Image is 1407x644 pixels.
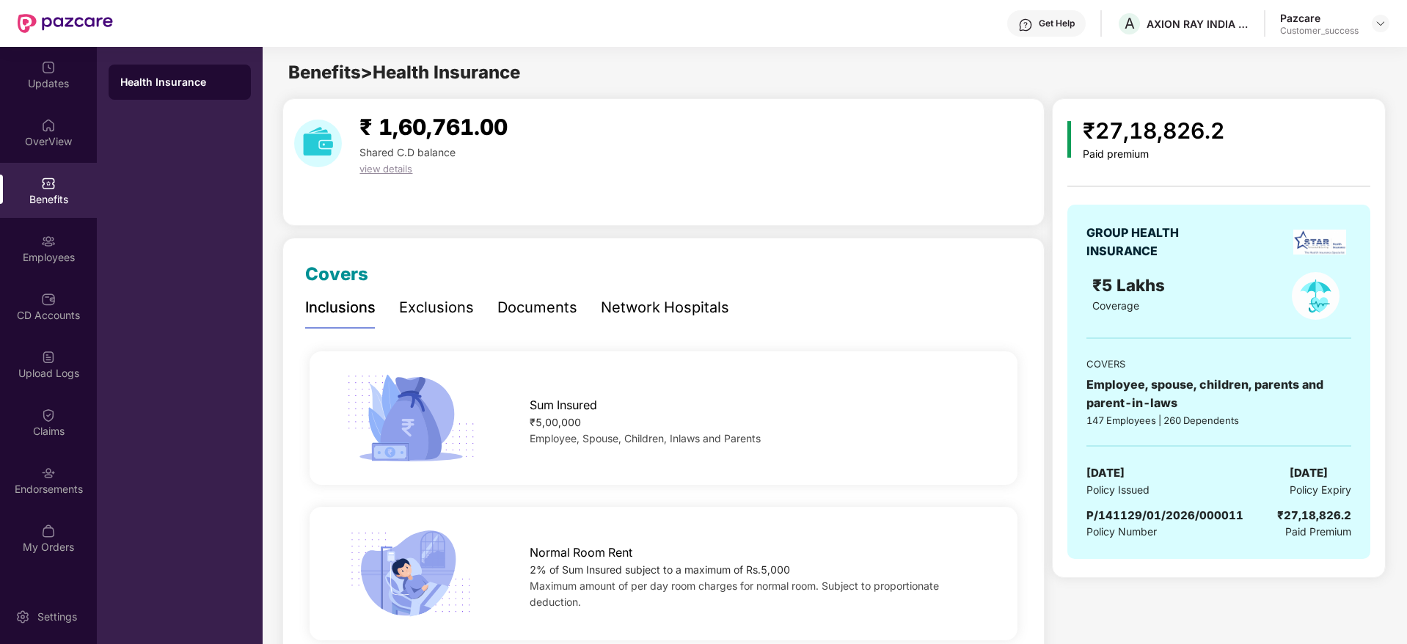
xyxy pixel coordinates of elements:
[1125,15,1135,32] span: A
[1086,376,1351,412] div: Employee, spouse, children, parents and parent-in-laws
[41,234,56,249] img: svg+xml;base64,PHN2ZyBpZD0iRW1wbG95ZWVzIiB4bWxucz0iaHR0cDovL3d3dy53My5vcmcvMjAwMC9zdmciIHdpZHRoPS...
[1086,464,1125,482] span: [DATE]
[41,118,56,133] img: svg+xml;base64,PHN2ZyBpZD0iSG9tZSIgeG1sbnM9Imh0dHA6Ly93d3cudzMub3JnLzIwMDAvc3ZnIiB3aWR0aD0iMjAiIG...
[120,75,239,89] div: Health Insurance
[1277,507,1351,524] div: ₹27,18,826.2
[601,296,729,319] div: Network Hospitals
[1285,524,1351,540] span: Paid Premium
[18,14,113,33] img: New Pazcare Logo
[530,562,986,578] div: 2% of Sum Insured subject to a maximum of Rs.5,000
[1086,482,1150,498] span: Policy Issued
[341,525,480,622] img: icon
[1092,299,1139,312] span: Coverage
[530,579,939,608] span: Maximum amount of per day room charges for normal room. Subject to proportionate deduction.
[530,414,986,431] div: ₹5,00,000
[1086,224,1215,260] div: GROUP HEALTH INSURANCE
[15,610,30,624] img: svg+xml;base64,PHN2ZyBpZD0iU2V0dGluZy0yMHgyMCIgeG1sbnM9Imh0dHA6Ly93d3cudzMub3JnLzIwMDAvc3ZnIiB3aW...
[1092,275,1169,295] span: ₹5 Lakhs
[1083,114,1224,148] div: ₹27,18,826.2
[1086,508,1243,522] span: P/141129/01/2026/000011
[41,524,56,538] img: svg+xml;base64,PHN2ZyBpZD0iTXlfT3JkZXJzIiBkYXRhLW5hbWU9Ik15IE9yZGVycyIgeG1sbnM9Imh0dHA6Ly93d3cudz...
[1375,18,1386,29] img: svg+xml;base64,PHN2ZyBpZD0iRHJvcGRvd24tMzJ4MzIiIHhtbG5zPSJodHRwOi8vd3d3LnczLm9yZy8yMDAwL3N2ZyIgd2...
[41,466,56,480] img: svg+xml;base64,PHN2ZyBpZD0iRW5kb3JzZW1lbnRzIiB4bWxucz0iaHR0cDovL3d3dy53My5vcmcvMjAwMC9zdmciIHdpZH...
[1018,18,1033,32] img: svg+xml;base64,PHN2ZyBpZD0iSGVscC0zMngzMiIgeG1sbnM9Imh0dHA6Ly93d3cudzMub3JnLzIwMDAvc3ZnIiB3aWR0aD...
[359,114,508,140] span: ₹ 1,60,761.00
[1280,25,1359,37] div: Customer_success
[41,350,56,365] img: svg+xml;base64,PHN2ZyBpZD0iVXBsb2FkX0xvZ3MiIGRhdGEtbmFtZT0iVXBsb2FkIExvZ3MiIHhtbG5zPSJodHRwOi8vd3...
[1293,230,1345,255] img: insurerLogo
[530,432,761,444] span: Employee, Spouse, Children, Inlaws and Parents
[1083,148,1224,161] div: Paid premium
[1086,525,1157,538] span: Policy Number
[1290,464,1328,482] span: [DATE]
[1290,482,1351,498] span: Policy Expiry
[497,296,577,319] div: Documents
[288,62,520,83] span: Benefits > Health Insurance
[1086,356,1351,371] div: COVERS
[1039,18,1075,29] div: Get Help
[305,263,368,285] span: Covers
[41,176,56,191] img: svg+xml;base64,PHN2ZyBpZD0iQmVuZWZpdHMiIHhtbG5zPSJodHRwOi8vd3d3LnczLm9yZy8yMDAwL3N2ZyIgd2lkdGg9Ij...
[305,296,376,319] div: Inclusions
[359,163,412,175] span: view details
[1292,272,1340,320] img: policyIcon
[33,610,81,624] div: Settings
[1280,11,1359,25] div: Pazcare
[341,370,480,466] img: icon
[1147,17,1249,31] div: AXION RAY INDIA PRIVATE LIMITED
[399,296,474,319] div: Exclusions
[41,408,56,422] img: svg+xml;base64,PHN2ZyBpZD0iQ2xhaW0iIHhtbG5zPSJodHRwOi8vd3d3LnczLm9yZy8yMDAwL3N2ZyIgd2lkdGg9IjIwIi...
[41,292,56,307] img: svg+xml;base64,PHN2ZyBpZD0iQ0RfQWNjb3VudHMiIGRhdGEtbmFtZT0iQ0QgQWNjb3VudHMiIHhtbG5zPSJodHRwOi8vd3...
[294,120,342,167] img: download
[530,544,632,562] span: Normal Room Rent
[1067,121,1071,158] img: icon
[41,60,56,75] img: svg+xml;base64,PHN2ZyBpZD0iVXBkYXRlZCIgeG1sbnM9Imh0dHA6Ly93d3cudzMub3JnLzIwMDAvc3ZnIiB3aWR0aD0iMj...
[359,146,456,158] span: Shared C.D balance
[530,396,597,414] span: Sum Insured
[1086,413,1351,428] div: 147 Employees | 260 Dependents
